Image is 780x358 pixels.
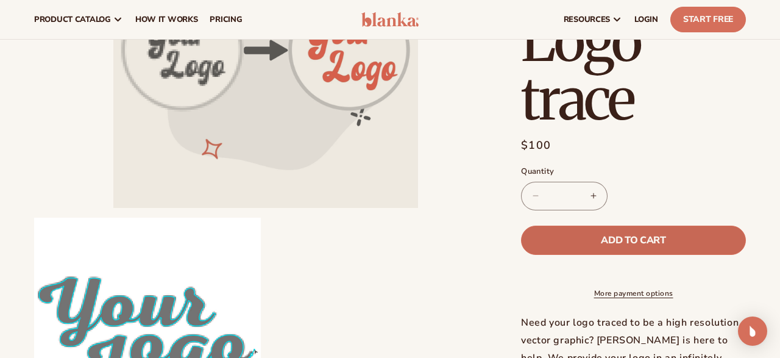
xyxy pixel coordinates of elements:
[670,7,746,32] a: Start Free
[34,15,111,24] span: product catalog
[521,226,746,255] button: Add to cart
[634,15,658,24] span: LOGIN
[601,235,665,245] span: Add to cart
[738,317,767,346] div: Open Intercom Messenger
[210,15,242,24] span: pricing
[564,15,610,24] span: resources
[361,12,419,27] img: logo
[521,166,746,178] label: Quantity
[521,288,746,299] a: More payment options
[135,15,198,24] span: How It Works
[521,137,551,154] span: $100
[521,11,746,128] h1: Logo trace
